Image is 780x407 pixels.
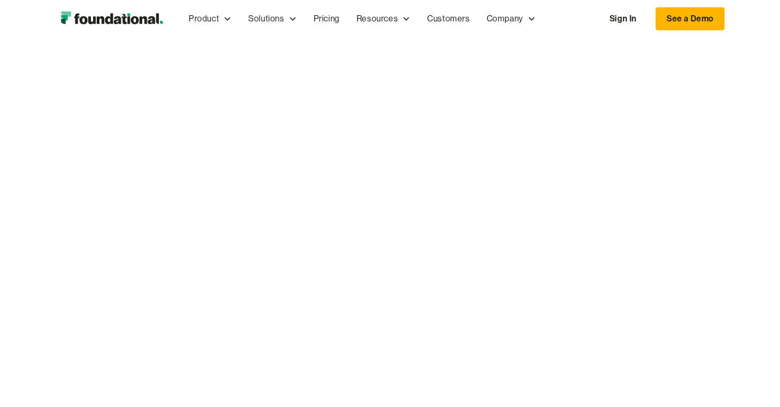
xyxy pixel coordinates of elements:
div: Resources [348,2,419,36]
div: Solutions [248,12,284,26]
a: Customers [419,2,478,36]
a: Pricing [305,2,348,36]
img: Foundational Logo [55,8,168,29]
div: Product [189,12,219,26]
div: Solutions [240,2,305,36]
a: home [55,8,168,29]
div: Resources [357,12,398,26]
div: Product [180,2,240,36]
a: See a Demo [656,7,725,30]
a: Sign In [599,8,647,30]
div: Company [478,2,544,36]
div: Company [487,12,523,26]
